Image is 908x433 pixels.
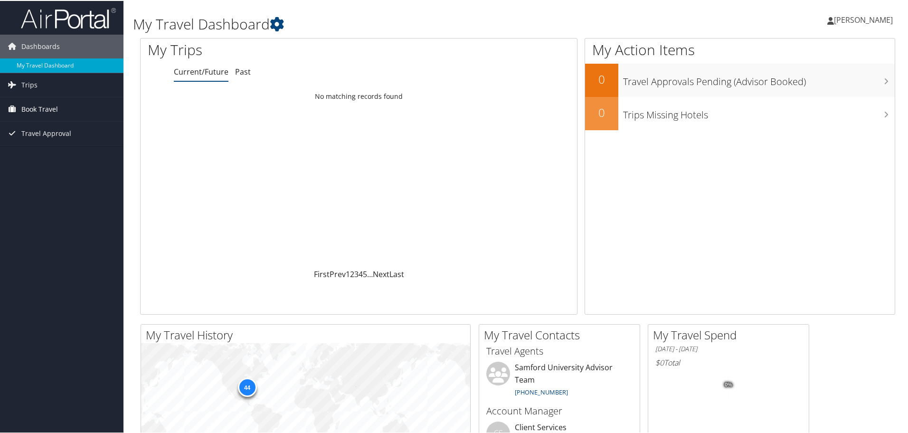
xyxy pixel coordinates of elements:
h3: Account Manager [486,404,633,417]
h2: My Travel Spend [653,326,809,342]
a: Prev [330,268,346,279]
h1: My Action Items [585,39,895,59]
span: … [367,268,373,279]
span: Dashboards [21,34,60,58]
h3: Travel Approvals Pending (Advisor Booked) [623,69,895,87]
li: Samford University Advisor Team [482,361,637,400]
a: Last [389,268,404,279]
div: 44 [237,377,256,396]
a: First [314,268,330,279]
a: Past [235,66,251,76]
a: Next [373,268,389,279]
span: Book Travel [21,96,58,120]
a: Current/Future [174,66,228,76]
h1: My Travel Dashboard [133,13,646,33]
h6: Total [655,356,802,367]
h1: My Trips [148,39,388,59]
a: 4 [359,268,363,279]
span: Travel Approval [21,121,71,144]
a: 2 [350,268,354,279]
h2: My Travel Contacts [484,326,640,342]
a: [PERSON_NAME] [827,5,902,33]
a: 0Trips Missing Hotels [585,96,895,129]
a: 5 [363,268,367,279]
a: [PHONE_NUMBER] [515,387,568,395]
h3: Trips Missing Hotels [623,103,895,121]
a: 1 [346,268,350,279]
a: 0Travel Approvals Pending (Advisor Booked) [585,63,895,96]
span: [PERSON_NAME] [834,14,893,24]
h6: [DATE] - [DATE] [655,344,802,353]
h3: Travel Agents [486,344,633,357]
tspan: 0% [725,381,732,387]
h2: 0 [585,104,618,120]
h2: 0 [585,70,618,87]
h2: My Travel History [146,326,470,342]
span: Trips [21,72,38,96]
td: No matching records found [141,87,577,104]
a: 3 [354,268,359,279]
span: $0 [655,356,664,367]
img: airportal-logo.png [21,6,116,29]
